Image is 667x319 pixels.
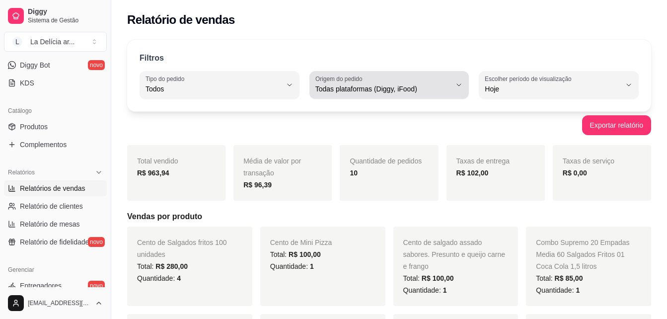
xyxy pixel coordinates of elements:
h2: Relatório de vendas [127,12,235,28]
label: Tipo do pedido [146,75,188,83]
span: R$ 100,00 [422,274,454,282]
a: KDS [4,75,107,91]
label: Origem do pedido [315,75,366,83]
a: Relatório de clientes [4,198,107,214]
span: R$ 100,00 [289,250,321,258]
span: Total: [137,262,188,270]
strong: 10 [350,169,358,177]
span: Total: [536,274,583,282]
div: Catálogo [4,103,107,119]
h5: Vendas por produto [127,211,651,223]
span: Todas plataformas (Diggy, iFood) [315,84,451,94]
span: Relatório de fidelidade [20,237,89,247]
a: Entregadoresnovo [4,278,107,294]
span: L [12,37,22,47]
span: Complementos [20,140,67,150]
span: Cento de Mini Pizza [270,239,332,246]
span: Todos [146,84,282,94]
button: [EMAIL_ADDRESS][DOMAIN_NAME] [4,291,107,315]
strong: R$ 963,94 [137,169,169,177]
span: Cento de Salgados fritos 100 unidades [137,239,227,258]
a: Relatório de mesas [4,216,107,232]
button: Exportar relatório [582,115,651,135]
button: Origem do pedidoTodas plataformas (Diggy, iFood) [309,71,469,99]
label: Escolher período de visualização [485,75,575,83]
span: Média de valor por transação [243,157,301,177]
span: Quantidade de pedidos [350,157,422,165]
span: Relatórios [8,168,35,176]
span: Relatório de mesas [20,219,80,229]
a: Relatórios de vendas [4,180,107,196]
div: Gerenciar [4,262,107,278]
a: DiggySistema de Gestão [4,4,107,28]
span: Total vendido [137,157,178,165]
span: R$ 280,00 [155,262,188,270]
p: Filtros [140,52,164,64]
span: KDS [20,78,34,88]
button: Escolher período de visualizaçãoHoje [479,71,639,99]
span: 1 [576,286,580,294]
span: Entregadores [20,281,62,291]
button: Select a team [4,32,107,52]
span: Combo Supremo 20 Empadas Media 60 Salgados Fritos 01 Coca Cola 1,5 litros [536,239,629,270]
span: Taxas de entrega [456,157,510,165]
span: Total: [403,274,454,282]
span: 1 [310,262,314,270]
a: Produtos [4,119,107,135]
span: Diggy Bot [20,60,50,70]
span: Cento de salgado assado sabores. Presunto e queijo carne e frango [403,239,505,270]
a: Relatório de fidelidadenovo [4,234,107,250]
span: Quantidade: [137,274,181,282]
span: [EMAIL_ADDRESS][DOMAIN_NAME] [28,299,91,307]
a: Diggy Botnovo [4,57,107,73]
span: Diggy [28,7,103,16]
span: Quantidade: [536,286,580,294]
strong: R$ 96,39 [243,181,272,189]
a: Complementos [4,137,107,153]
span: Relatórios de vendas [20,183,85,193]
span: Quantidade: [403,286,447,294]
span: Taxas de serviço [563,157,614,165]
span: Quantidade: [270,262,314,270]
span: R$ 85,00 [555,274,583,282]
span: 4 [177,274,181,282]
span: Relatório de clientes [20,201,83,211]
button: Tipo do pedidoTodos [140,71,299,99]
span: Hoje [485,84,621,94]
span: Sistema de Gestão [28,16,103,24]
strong: R$ 0,00 [563,169,587,177]
div: La Delícia ar ... [30,37,75,47]
span: 1 [443,286,447,294]
span: Total: [270,250,321,258]
span: Produtos [20,122,48,132]
strong: R$ 102,00 [456,169,489,177]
